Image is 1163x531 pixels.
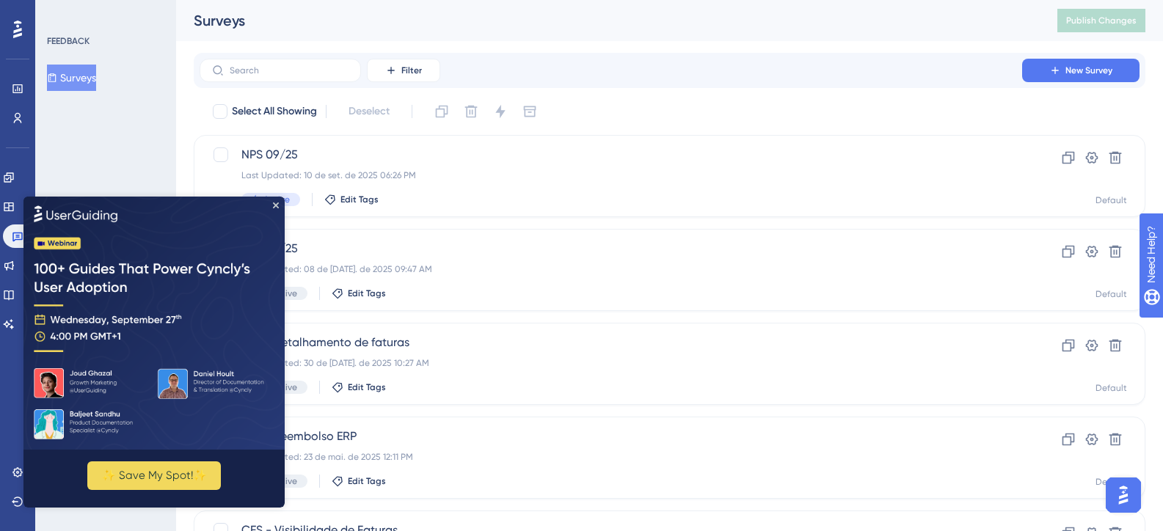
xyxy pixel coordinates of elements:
span: Publish Changes [1066,15,1137,26]
span: Edit Tags [340,194,379,205]
div: Default [1095,194,1127,206]
span: New Survey [1065,65,1112,76]
div: Last Updated: 10 de set. de 2025 06:26 PM [241,169,980,181]
span: Active [263,194,290,205]
iframe: UserGuiding AI Assistant Launcher [1101,473,1145,517]
button: Edit Tags [332,288,386,299]
span: Edit Tags [348,381,386,393]
button: Surveys [47,65,96,91]
input: Search [230,65,349,76]
button: Deselect [335,98,403,125]
span: NPS 09/25 [241,146,980,164]
div: Last Updated: 30 de [DATE]. de 2025 10:27 AM [241,357,980,369]
span: CSAT Reembolso ERP [241,428,980,445]
span: Edit Tags [348,288,386,299]
div: Last Updated: 08 de [DATE]. de 2025 09:47 AM [241,263,980,275]
button: Publish Changes [1057,9,1145,32]
button: New Survey [1022,59,1140,82]
span: Select All Showing [232,103,317,120]
button: Edit Tags [324,194,379,205]
span: Edit Tags [348,475,386,487]
span: Filter [401,65,422,76]
div: Surveys [194,10,1021,31]
button: Filter [367,59,440,82]
span: CSAT Detalhamento de faturas [241,334,980,351]
button: Edit Tags [332,475,386,487]
span: Need Help? [34,4,92,21]
div: Default [1095,382,1127,394]
div: Last Updated: 23 de mai. de 2025 12:11 PM [241,451,980,463]
span: NPS 06/25 [241,240,980,257]
button: Edit Tags [332,381,386,393]
div: FEEDBACK [47,35,90,47]
div: Default [1095,476,1127,488]
span: Deselect [349,103,390,120]
div: Default [1095,288,1127,300]
div: Close Preview [249,6,255,12]
button: ✨ Save My Spot!✨ [64,265,197,293]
